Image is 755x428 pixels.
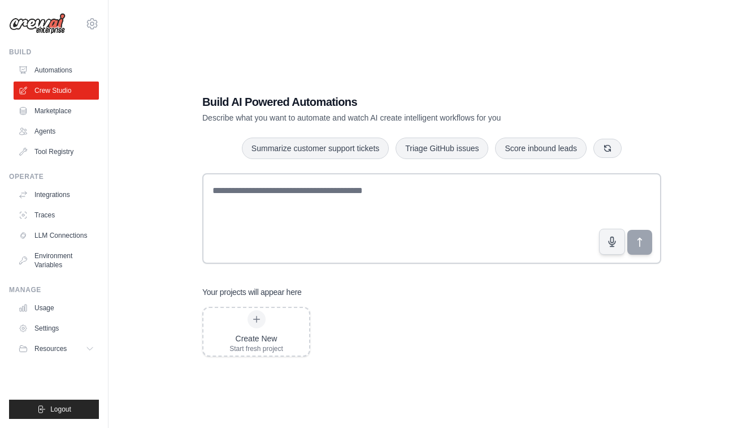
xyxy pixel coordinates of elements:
h3: Your projects will appear here [202,286,302,298]
p: Describe what you want to automate and watch AI create intelligent workflows for you [202,112,582,123]
div: Operate [9,172,99,181]
button: Resources [14,340,99,358]
span: Logout [50,405,71,414]
a: Environment Variables [14,247,99,274]
a: Tool Registry [14,143,99,161]
a: Crew Studio [14,82,99,100]
img: Logo [9,13,66,35]
div: Build [9,48,99,57]
button: Click to speak your automation idea [599,229,625,255]
a: Integrations [14,186,99,204]
a: Usage [14,299,99,317]
a: LLM Connections [14,226,99,245]
h1: Build AI Powered Automations [202,94,582,110]
button: Get new suggestions [593,139,622,158]
span: Resources [34,344,67,353]
button: Score inbound leads [495,138,587,159]
div: Create New [229,333,283,344]
div: Manage [9,285,99,294]
a: Marketplace [14,102,99,120]
a: Traces [14,206,99,224]
a: Agents [14,122,99,140]
a: Automations [14,61,99,79]
button: Logout [9,400,99,419]
button: Triage GitHub issues [396,138,488,159]
a: Settings [14,319,99,337]
button: Summarize customer support tickets [242,138,389,159]
div: Start fresh project [229,344,283,353]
